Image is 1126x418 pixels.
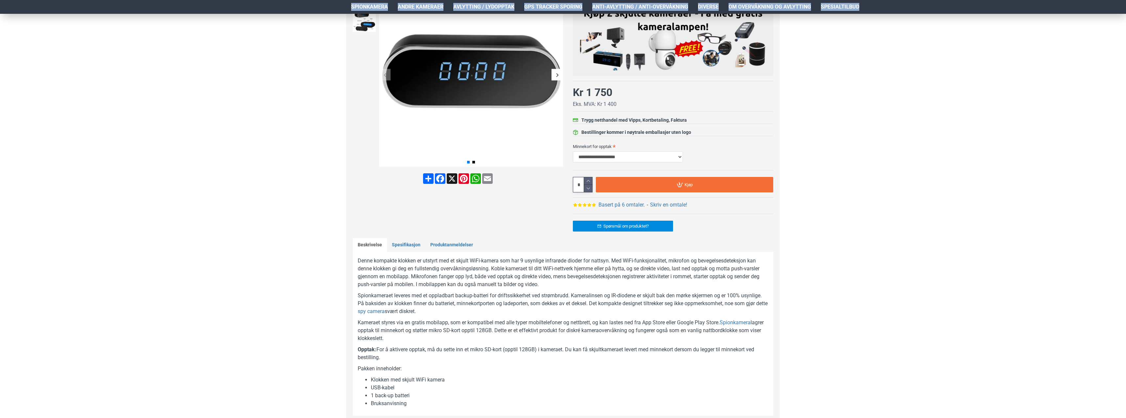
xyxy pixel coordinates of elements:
a: Facebook [434,173,446,184]
a: Spionkamera [720,319,751,327]
span: Om overvåkning og avlytting [729,3,811,11]
li: USB-kabel [371,384,768,392]
a: WhatsApp [470,173,482,184]
p: Spionkameraet leveres med et oppladbart backup-batteri for driftssikkerhet ved strømbrudd. Kamera... [358,292,768,315]
a: Produktanmeldelser [425,238,478,252]
a: Skriv en omtale! [650,201,687,209]
div: Next slide [552,69,563,81]
a: Beskrivelse [353,238,387,252]
span: Go to slide 1 [467,161,470,163]
a: Share [422,173,434,184]
span: Anti-avlytting / Anti-overvåkning [592,3,688,11]
a: spy camera [358,307,385,315]
p: For å aktivere opptak, må du sette inn et mikro SD-kort (opptil 128GB) i kameraet. Du kan få skju... [358,346,768,361]
p: Kameraet styres via en gratis mobilapp, som er kompatibel med alle typer mobiltelefoner og nettbr... [358,319,768,342]
a: Spørsmål om produktet? [573,221,673,232]
a: X [446,173,458,184]
a: Basert på 6 omtaler. [598,201,645,209]
div: Kr 1 750 [573,85,612,100]
div: Trygg netthandel med Vipps, Kortbetaling, Faktura [581,117,687,124]
span: Avlytting / Lydopptak [453,3,514,11]
a: Email [482,173,493,184]
li: Bruksanvisning [371,400,768,407]
b: Opptak: [358,346,376,353]
span: GPS Tracker Sporing [524,3,582,11]
img: Kjøp 2 skjulte kameraer – Få med gratis kameralampe! [578,7,768,70]
span: Spesialtilbud [821,3,859,11]
p: Pakken inneholder: [358,365,768,373]
a: Spesifikasjon [387,238,425,252]
li: 1 back-up batteri [371,392,768,400]
label: Minnekort for opptak [573,141,773,152]
span: Spionkamera [351,3,388,11]
div: Bestillinger kommer i nøytrale emballasjer uten logo [581,129,691,136]
span: Kjøp [685,183,693,187]
span: Andre kameraer [398,3,443,11]
p: Denne kompakte klokken er utstyrt med et skjult WiFi-kamera som har 9 usynlige infrarøde dioder f... [358,257,768,288]
img: Spionkamera i bordklokke - SpyGadgets.no [353,9,376,32]
b: - [647,202,648,208]
span: Go to slide 2 [472,161,475,163]
a: Pinterest [458,173,470,184]
div: Previous slide [379,69,391,81]
li: Klokken med skjult WiFi kamera [371,376,768,384]
span: Diverse [698,3,719,11]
